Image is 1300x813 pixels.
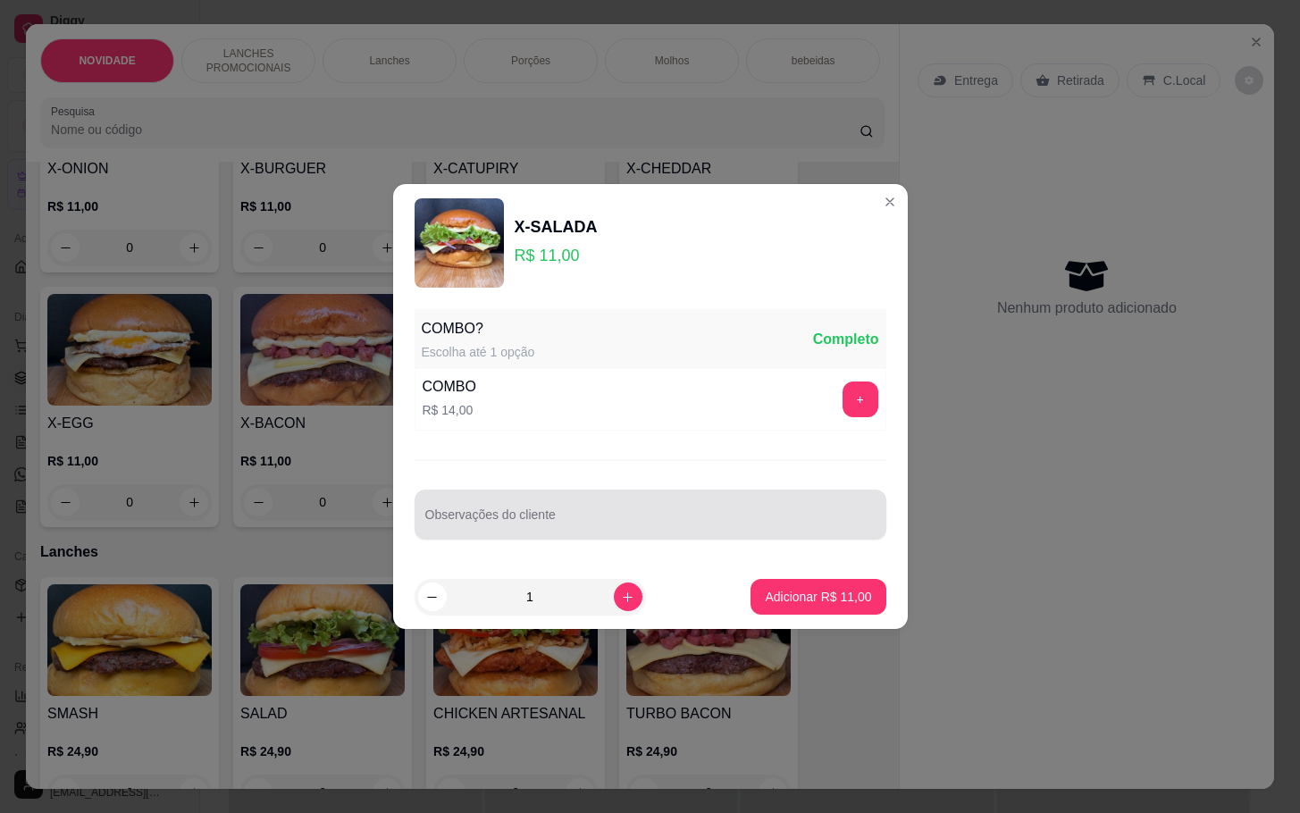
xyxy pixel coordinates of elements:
[765,588,871,606] p: Adicionar R$ 11,00
[751,579,885,615] button: Adicionar R$ 11,00
[423,376,476,398] div: COMBO
[843,381,878,417] button: add
[876,188,904,216] button: Close
[515,214,598,239] div: X-SALADA
[614,583,642,611] button: increase-product-quantity
[425,513,876,531] input: Observações do cliente
[422,318,535,339] div: COMBO?
[418,583,447,611] button: decrease-product-quantity
[423,401,476,419] p: R$ 14,00
[415,198,504,288] img: product-image
[813,329,879,350] div: Completo
[422,343,535,361] div: Escolha até 1 opção
[515,243,598,268] p: R$ 11,00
